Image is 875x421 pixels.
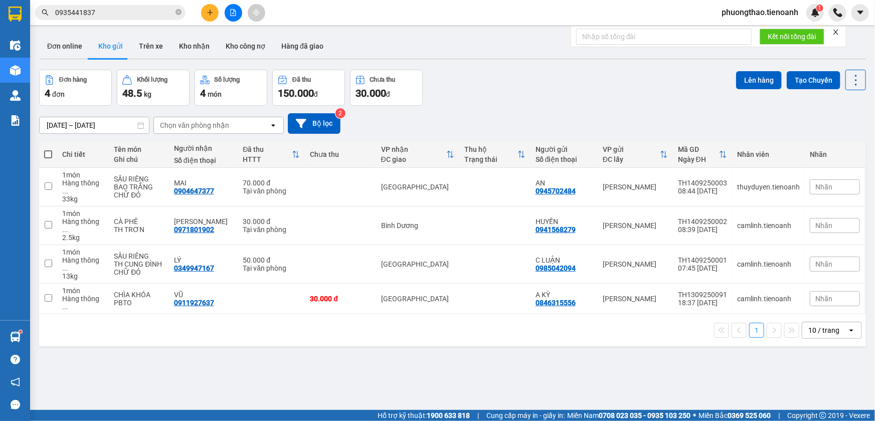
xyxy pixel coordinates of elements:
div: [GEOGRAPHIC_DATA] [381,295,455,303]
span: close [832,29,839,36]
button: Kho nhận [171,34,218,58]
div: Chọn văn phòng nhận [160,120,229,130]
div: Thu hộ [464,145,517,153]
span: ... [62,264,68,272]
img: solution-icon [10,115,21,126]
input: Nhập số tổng đài [576,29,752,45]
div: A KỲ [536,291,593,299]
div: ĐC giao [381,155,447,163]
th: Toggle SortBy [673,141,732,168]
sup: 1 [19,330,22,333]
div: CHÌA KHÓA [114,291,164,299]
span: 150.000 [278,87,314,99]
span: aim [253,9,260,16]
div: 30.000 đ [243,218,300,226]
span: | [477,410,479,421]
div: camlinh.tienoanh [737,260,800,268]
span: close-circle [176,9,182,15]
div: [PERSON_NAME] [603,260,668,268]
div: HOÀNG ANH [174,218,233,226]
button: Tạo Chuyến [787,71,840,89]
button: Kho gửi [90,34,131,58]
th: Toggle SortBy [376,141,460,168]
th: Toggle SortBy [238,141,305,168]
span: notification [11,377,20,387]
div: 0911927637 [174,299,214,307]
div: 0971801902 [174,226,214,234]
input: Select a date range. [40,117,149,133]
span: Miền Bắc [698,410,771,421]
div: [GEOGRAPHIC_DATA] [381,260,455,268]
button: aim [248,4,265,22]
button: Lên hàng [736,71,782,89]
div: TH1409250002 [678,218,727,226]
svg: open [269,121,277,129]
div: 1 món [62,171,104,179]
div: 1 món [62,287,104,295]
div: 50.000 đ [243,256,300,264]
div: 2.5 kg [62,234,104,242]
div: Chi tiết [62,150,104,158]
div: TH CUNG ĐÌNH CHỮ ĐỎ [114,260,164,276]
img: logo-vxr [9,7,22,22]
div: Ghi chú [114,155,164,163]
div: Hàng thông thường [62,256,104,272]
span: đơn [52,90,65,98]
button: Bộ lọc [288,113,340,134]
div: VŨ [174,291,233,299]
span: Nhãn [815,222,832,230]
div: [PERSON_NAME] [603,295,668,303]
svg: open [847,326,855,334]
span: phuongthao.tienoanh [714,6,806,19]
div: [PERSON_NAME] [603,183,668,191]
div: [PERSON_NAME] [603,222,668,230]
div: LÝ [174,256,233,264]
div: 1 món [62,248,104,256]
div: Hàng thông thường [62,218,104,234]
div: VP gửi [603,145,660,153]
div: 0985042094 [536,264,576,272]
div: 18:37 [DATE] [678,299,727,307]
div: Nhãn [810,150,860,158]
div: Tại văn phòng [243,187,300,195]
button: Trên xe [131,34,171,58]
span: Nhãn [815,183,832,191]
img: warehouse-icon [10,65,21,76]
div: MAI [174,179,233,187]
div: Đã thu [292,76,311,83]
button: Khối lượng48.5kg [117,70,190,106]
strong: 1900 633 818 [427,411,470,419]
span: search [42,9,49,16]
div: Bình Dương [381,222,455,230]
div: Trạng thái [464,155,517,163]
img: warehouse-icon [10,40,21,51]
button: Đơn hàng4đơn [39,70,112,106]
button: Kho công nợ [218,34,273,58]
th: Toggle SortBy [459,141,530,168]
span: kg [144,90,151,98]
div: CÀ PHÊ [114,218,164,226]
div: 07:45 [DATE] [678,264,727,272]
button: Kết nối tổng đài [760,29,824,45]
span: file-add [230,9,237,16]
div: PBTO [114,299,164,307]
span: 4 [200,87,206,99]
span: 30.000 [356,87,386,99]
div: 0904647377 [174,187,214,195]
button: caret-down [851,4,869,22]
span: caret-down [856,8,865,17]
span: ... [62,187,68,195]
div: TH1409250003 [678,179,727,187]
div: Khối lượng [137,76,167,83]
strong: 0369 525 060 [728,411,771,419]
button: 1 [749,323,764,338]
span: plus [207,9,214,16]
span: 48.5 [122,87,142,99]
sup: 2 [335,108,345,118]
div: 1 món [62,209,104,218]
span: đ [314,90,318,98]
span: 4 [45,87,50,99]
img: phone-icon [833,8,842,17]
span: ... [62,303,68,311]
div: 08:39 [DATE] [678,226,727,234]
